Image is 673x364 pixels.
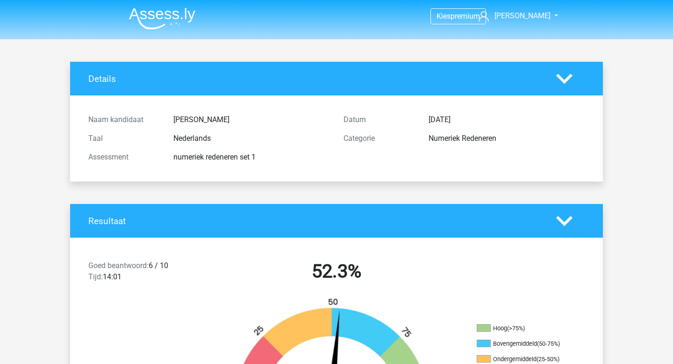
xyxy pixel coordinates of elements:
span: Kies [437,12,451,21]
h2: 52.3% [216,260,457,283]
h4: Resultaat [88,216,542,226]
span: Tijd: [88,272,103,281]
div: Naam kandidaat [81,114,166,125]
div: Taal [81,133,166,144]
div: (>75%) [507,325,525,332]
div: Categorie [336,133,422,144]
li: Ondergemiddeld [477,355,570,364]
li: Bovengemiddeld [477,340,570,348]
div: [DATE] [422,114,592,125]
img: Assessly [129,7,195,29]
div: Numeriek Redeneren [422,133,592,144]
div: numeriek redeneren set 1 [166,152,336,163]
a: Kiespremium [431,10,486,22]
span: [PERSON_NAME] [494,11,551,20]
div: Datum [336,114,422,125]
a: [PERSON_NAME] [475,10,551,22]
h4: Details [88,73,542,84]
span: premium [451,12,480,21]
div: [PERSON_NAME] [166,114,336,125]
div: Assessment [81,152,166,163]
div: 6 / 10 14:01 [81,260,209,286]
div: (25-50%) [537,356,559,363]
span: Goed beantwoord: [88,261,149,270]
li: Hoog [477,324,570,333]
div: (50-75%) [537,340,560,347]
div: Nederlands [166,133,336,144]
